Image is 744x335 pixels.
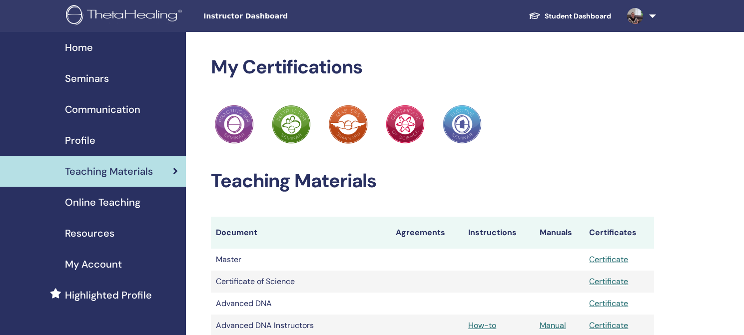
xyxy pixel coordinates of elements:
span: Home [65,40,93,55]
td: Advanced DNA [211,293,391,315]
a: Certificate [589,276,628,287]
span: Online Teaching [65,195,140,210]
img: Practitioner [386,105,425,144]
span: Teaching Materials [65,164,153,179]
img: default.jpg [627,8,643,24]
th: Instructions [463,217,534,249]
span: Instructor Dashboard [203,11,353,21]
a: Certificate [589,320,628,331]
span: Communication [65,102,140,117]
a: Certificate [589,298,628,309]
a: How-to [468,320,496,331]
th: Manuals [535,217,585,249]
span: Seminars [65,71,109,86]
span: My Account [65,257,122,272]
span: Profile [65,133,95,148]
a: Student Dashboard [521,7,619,25]
h2: Teaching Materials [211,170,654,193]
span: Highlighted Profile [65,288,152,303]
a: Certificate [589,254,628,265]
img: graduation-cap-white.svg [529,11,541,20]
img: Practitioner [215,105,254,144]
td: Certificate of Science [211,271,391,293]
img: Practitioner [443,105,482,144]
img: Practitioner [329,105,368,144]
th: Certificates [584,217,654,249]
img: logo.png [66,5,185,27]
td: Master [211,249,391,271]
a: Manual [540,320,566,331]
img: Practitioner [272,105,311,144]
span: Resources [65,226,114,241]
th: Document [211,217,391,249]
th: Agreements [391,217,463,249]
h2: My Certifications [211,56,654,79]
